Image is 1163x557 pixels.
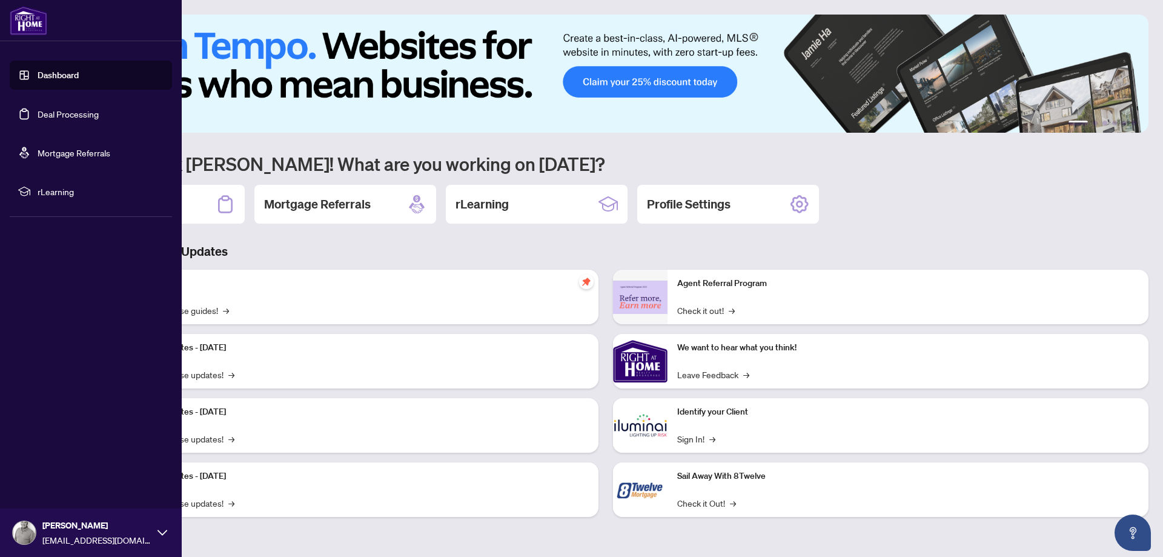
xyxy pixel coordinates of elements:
button: 5 [1122,121,1127,125]
a: Check it out!→ [677,304,735,317]
span: → [223,304,229,317]
p: Platform Updates - [DATE] [127,405,589,419]
a: Check it Out!→ [677,496,736,510]
img: Profile Icon [13,521,36,544]
span: → [729,304,735,317]
p: We want to hear what you think! [677,341,1139,355]
h2: Profile Settings [647,196,731,213]
h1: Welcome back [PERSON_NAME]! What are you working on [DATE]? [63,152,1148,175]
h3: Brokerage & Industry Updates [63,243,1148,260]
p: Agent Referral Program [677,277,1139,290]
a: Deal Processing [38,108,99,119]
span: → [228,432,234,445]
span: → [709,432,715,445]
button: 6 [1132,121,1136,125]
p: Identify your Client [677,405,1139,419]
img: Identify your Client [613,398,668,453]
a: Mortgage Referrals [38,147,110,158]
img: logo [10,6,47,35]
p: Platform Updates - [DATE] [127,470,589,483]
span: → [228,368,234,381]
p: Platform Updates - [DATE] [127,341,589,355]
button: 1 [1069,121,1088,125]
span: [EMAIL_ADDRESS][DOMAIN_NAME] [42,533,151,547]
span: → [730,496,736,510]
img: Agent Referral Program [613,281,668,314]
button: 2 [1093,121,1098,125]
span: → [228,496,234,510]
a: Dashboard [38,70,79,81]
button: 4 [1112,121,1117,125]
img: Slide 0 [63,15,1148,133]
p: Sail Away With 8Twelve [677,470,1139,483]
span: rLearning [38,185,164,198]
span: [PERSON_NAME] [42,519,151,532]
span: → [743,368,749,381]
h2: Mortgage Referrals [264,196,371,213]
button: 3 [1102,121,1107,125]
p: Self-Help [127,277,589,290]
img: We want to hear what you think! [613,334,668,389]
span: pushpin [579,275,594,289]
img: Sail Away With 8Twelve [613,462,668,517]
a: Sign In!→ [677,432,715,445]
button: Open asap [1115,515,1151,551]
a: Leave Feedback→ [677,368,749,381]
h2: rLearning [456,196,509,213]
